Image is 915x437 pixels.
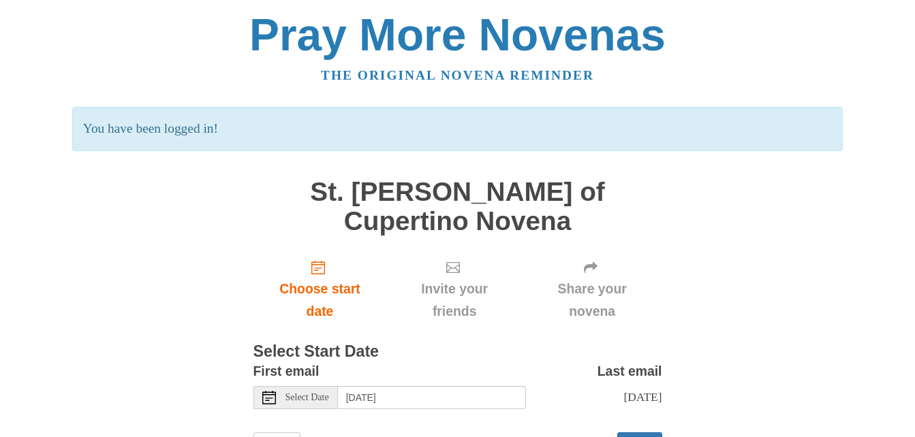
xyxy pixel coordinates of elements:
[536,278,649,323] span: Share your novena
[386,249,522,330] div: Click "Next" to confirm your start date first.
[249,10,666,60] a: Pray More Novenas
[267,278,373,323] span: Choose start date
[253,343,662,361] h3: Select Start Date
[400,278,508,323] span: Invite your friends
[623,390,662,404] span: [DATE]
[523,249,662,330] div: Click "Next" to confirm your start date first.
[253,178,662,236] h1: St. [PERSON_NAME] of Cupertino Novena
[72,107,843,151] p: You have been logged in!
[253,249,387,330] a: Choose start date
[321,68,594,82] a: The original novena reminder
[285,393,329,402] span: Select Date
[253,360,320,383] label: First email
[598,360,662,383] label: Last email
